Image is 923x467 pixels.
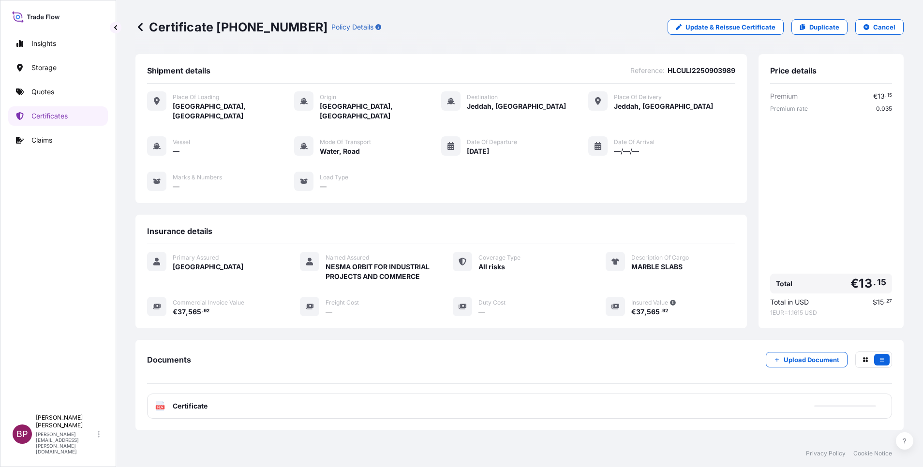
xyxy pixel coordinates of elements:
[8,34,108,53] a: Insights
[320,93,336,101] span: Origin
[873,93,878,100] span: €
[614,138,655,146] span: Date of Arrival
[806,450,846,457] a: Privacy Policy
[770,91,798,101] span: Premium
[467,146,489,156] span: [DATE]
[631,262,683,272] span: MARBLE SLABS
[631,308,636,315] span: €
[36,431,96,454] p: [PERSON_NAME][EMAIL_ADDRESS][PERSON_NAME][DOMAIN_NAME]
[685,22,775,32] p: Update & Reissue Certificate
[326,307,332,317] span: —
[157,406,164,409] text: PDF
[173,182,179,191] span: —
[636,308,644,315] span: 37
[31,111,68,121] p: Certificates
[809,22,839,32] p: Duplicate
[320,138,371,146] span: Mode of Transport
[876,105,892,113] span: 0.035
[31,135,52,145] p: Claims
[784,355,839,365] p: Upload Document
[859,277,872,290] span: 13
[147,355,191,365] span: Documents
[147,66,210,75] span: Shipment details
[31,39,56,48] p: Insights
[173,254,219,262] span: Primary Assured
[668,66,735,75] span: HLCULI2250903989
[660,309,662,313] span: .
[647,308,660,315] span: 565
[186,308,188,315] span: ,
[188,308,201,315] span: 565
[320,174,348,181] span: Load Type
[478,262,505,272] span: All risks
[331,22,373,32] p: Policy Details
[31,63,57,73] p: Storage
[478,254,521,262] span: Coverage Type
[467,93,498,101] span: Destination
[873,22,895,32] p: Cancel
[173,93,219,101] span: Place of Loading
[16,429,28,439] span: BP
[668,19,784,35] a: Update & Reissue Certificate
[178,308,186,315] span: 37
[204,309,209,313] span: 92
[770,66,817,75] span: Price details
[326,299,359,306] span: Freight Cost
[8,82,108,102] a: Quotes
[631,299,668,306] span: Insured Value
[878,93,885,100] span: 13
[884,300,886,303] span: .
[8,131,108,150] a: Claims
[887,94,892,97] span: 15
[850,277,859,290] span: €
[770,105,808,113] span: Premium rate
[478,307,485,317] span: —
[877,299,884,306] span: 15
[886,300,892,303] span: 27
[173,401,208,411] span: Certificate
[614,146,639,156] span: —/—/—
[202,309,203,313] span: .
[662,309,668,313] span: 92
[467,138,517,146] span: Date of Departure
[8,58,108,77] a: Storage
[36,414,96,429] p: [PERSON_NAME] [PERSON_NAME]
[873,299,877,306] span: $
[173,308,178,315] span: €
[855,19,904,35] button: Cancel
[877,279,886,285] span: 15
[776,279,792,289] span: Total
[173,138,190,146] span: Vessel
[173,146,179,156] span: —
[326,262,430,281] span: NESMA ORBIT FOR INDUSTRIAL PROJECTS AND COMMERCE
[770,309,892,317] span: 1 EUR = 1.1615 USD
[478,299,506,306] span: Duty Cost
[614,102,713,111] span: Jeddah, [GEOGRAPHIC_DATA]
[320,146,360,156] span: Water, Road
[173,102,294,121] span: [GEOGRAPHIC_DATA], [GEOGRAPHIC_DATA]
[173,174,222,181] span: Marks & Numbers
[320,182,327,191] span: —
[630,66,665,75] span: Reference :
[644,308,647,315] span: ,
[326,254,369,262] span: Named Assured
[885,94,887,97] span: .
[614,93,662,101] span: Place of Delivery
[467,102,566,111] span: Jeddah, [GEOGRAPHIC_DATA]
[873,279,876,285] span: .
[853,450,892,457] a: Cookie Notice
[320,102,441,121] span: [GEOGRAPHIC_DATA], [GEOGRAPHIC_DATA]
[31,87,54,97] p: Quotes
[631,254,689,262] span: Description Of Cargo
[147,226,212,236] span: Insurance details
[173,262,243,272] span: [GEOGRAPHIC_DATA]
[766,352,848,367] button: Upload Document
[135,19,328,35] p: Certificate [PHONE_NUMBER]
[770,297,809,307] span: Total in USD
[8,106,108,126] a: Certificates
[173,299,244,306] span: Commercial Invoice Value
[791,19,848,35] a: Duplicate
